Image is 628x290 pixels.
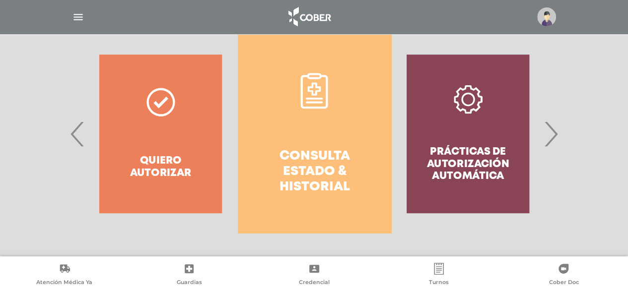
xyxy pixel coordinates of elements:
[283,5,335,29] img: logo_cober_home-white.png
[541,107,560,161] span: Next
[376,263,501,288] a: Turnos
[537,7,556,26] img: profile-placeholder.svg
[127,263,251,288] a: Guardias
[68,107,87,161] span: Previous
[429,279,449,288] span: Turnos
[549,279,578,288] span: Cober Doc
[501,263,626,288] a: Cober Doc
[299,279,330,288] span: Credencial
[2,263,127,288] a: Atención Médica Ya
[36,279,92,288] span: Atención Médica Ya
[177,279,202,288] span: Guardias
[72,11,84,23] img: Cober_menu-lines-white.svg
[238,35,391,233] a: Consulta estado & historial
[256,149,373,195] h4: Consulta estado & historial
[252,263,376,288] a: Credencial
